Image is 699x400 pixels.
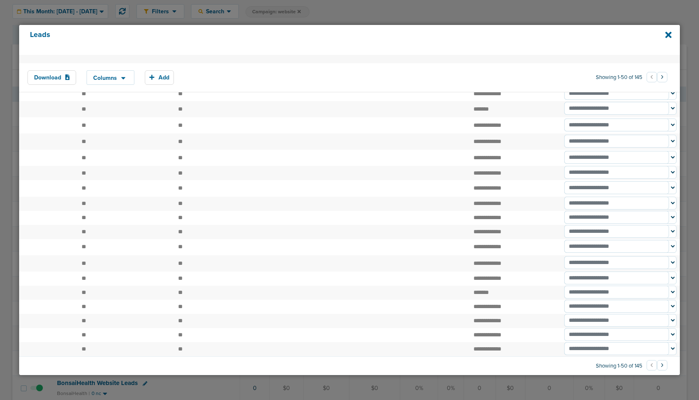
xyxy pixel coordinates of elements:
button: Add [145,70,174,85]
button: Go to next page [657,72,667,82]
h4: Leads [30,30,608,49]
button: Download [27,70,77,85]
span: Showing 1-50 of 145 [596,74,642,81]
ul: Pagination [647,361,667,371]
button: Go to next page [657,360,667,370]
ul: Pagination [647,73,667,83]
span: Add [159,74,169,81]
span: Columns [93,75,117,81]
span: Showing 1-50 of 145 [596,363,642,370]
